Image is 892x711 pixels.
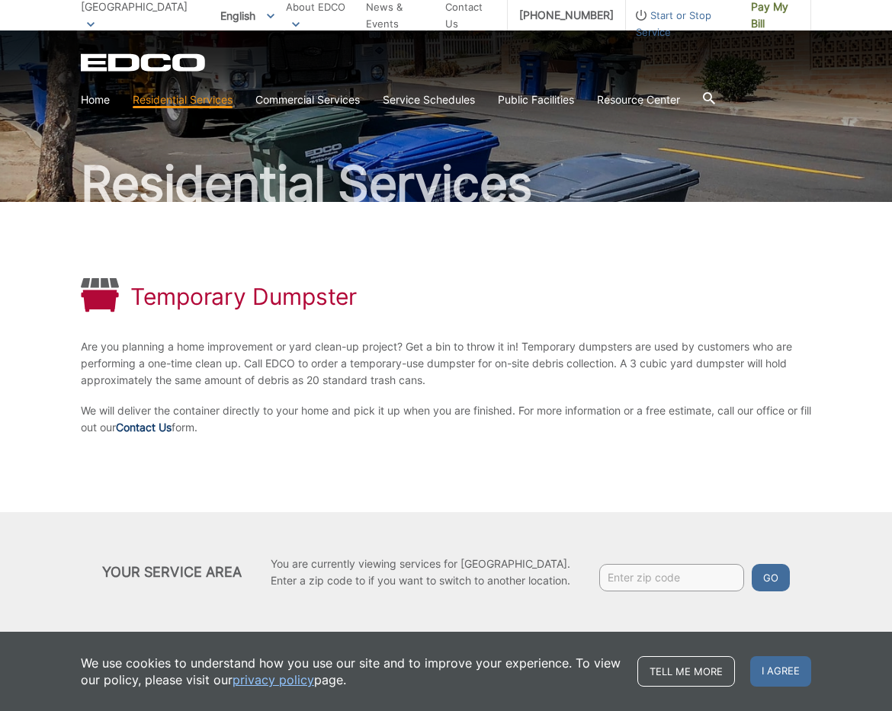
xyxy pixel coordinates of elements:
input: Enter zip code [599,564,744,591]
a: EDCD logo. Return to the homepage. [81,53,207,72]
a: Commercial Services [255,91,360,108]
p: Are you planning a home improvement or yard clean-up project? Get a bin to throw it in! Temporary... [81,338,811,389]
a: Contact Us [116,419,172,436]
a: Service Schedules [383,91,475,108]
h2: Residential Services [81,159,811,208]
span: English [209,3,286,28]
h1: Temporary Dumpster [130,283,357,310]
a: privacy policy [233,671,314,688]
a: Public Facilities [498,91,574,108]
a: Residential Services [133,91,233,108]
h2: Your Service Area [102,564,242,581]
a: Home [81,91,110,108]
p: We will deliver the container directly to your home and pick it up when you are finished. For mor... [81,402,811,436]
p: We use cookies to understand how you use our site and to improve your experience. To view our pol... [81,655,622,688]
p: You are currently viewing services for [GEOGRAPHIC_DATA]. Enter a zip code to if you want to swit... [271,556,570,589]
a: Resource Center [597,91,680,108]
